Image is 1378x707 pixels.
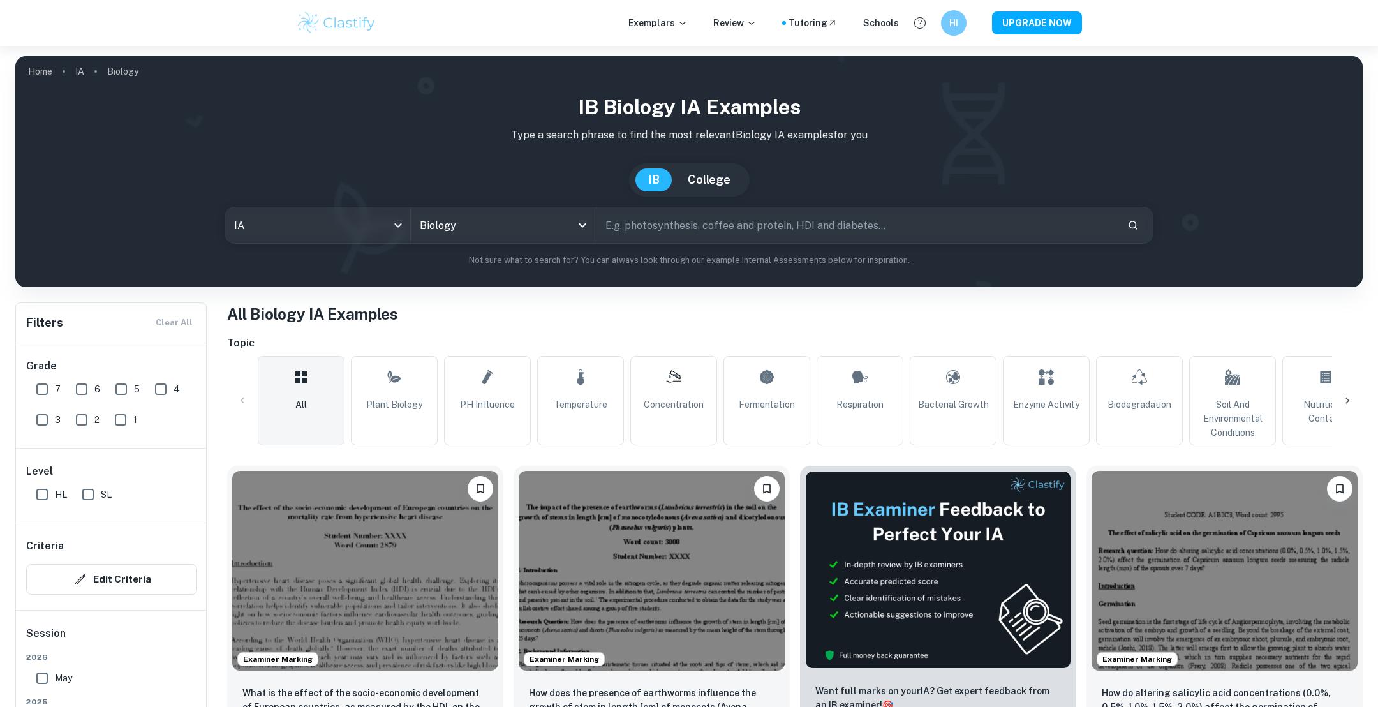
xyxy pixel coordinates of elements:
[805,471,1071,669] img: Thumbnail
[644,398,704,412] span: Concentration
[134,382,140,396] span: 5
[941,10,967,36] button: HI
[524,653,604,665] span: Examiner Marking
[628,16,688,30] p: Exemplars
[227,302,1363,325] h1: All Biology IA Examples
[107,64,138,78] p: Biology
[101,487,112,502] span: SL
[26,626,197,651] h6: Session
[468,476,493,502] button: Bookmark
[238,653,318,665] span: Examiner Marking
[26,254,1352,267] p: Not sure what to search for? You can always look through our example Internal Assessments below f...
[918,398,989,412] span: Bacterial Growth
[596,207,1117,243] input: E.g. photosynthesis, coffee and protein, HDI and diabetes...
[133,413,137,427] span: 1
[227,336,1363,351] h6: Topic
[55,671,72,685] span: May
[1327,476,1352,502] button: Bookmark
[366,398,422,412] span: Plant Biology
[1092,471,1358,671] img: Biology IA example thumbnail: How do altering salicylic acid concentra
[26,314,63,332] h6: Filters
[1288,398,1363,426] span: Nutritional Content
[1195,398,1270,440] span: Soil and Environmental Conditions
[635,168,672,191] button: IB
[947,16,961,30] h6: HI
[232,471,498,671] img: Biology IA example thumbnail: What is the effect of the socio-economic
[94,382,100,396] span: 6
[863,16,899,30] a: Schools
[26,128,1352,143] p: Type a search phrase to find the most relevant Biology IA examples for you
[789,16,838,30] a: Tutoring
[1013,398,1079,412] span: Enzyme Activity
[55,413,61,427] span: 3
[519,471,785,671] img: Biology IA example thumbnail: How does the presence of earthworms infl
[713,16,757,30] p: Review
[992,11,1082,34] button: UPGRADE NOW
[94,413,100,427] span: 2
[26,539,64,554] h6: Criteria
[675,168,743,191] button: College
[1122,214,1144,236] button: Search
[55,382,61,396] span: 7
[909,12,931,34] button: Help and Feedback
[836,398,884,412] span: Respiration
[296,10,377,36] img: Clastify logo
[28,63,52,80] a: Home
[26,464,197,479] h6: Level
[1108,398,1171,412] span: Biodegradation
[460,398,515,412] span: pH Influence
[574,216,591,234] button: Open
[26,651,197,663] span: 2026
[1097,653,1177,665] span: Examiner Marking
[55,487,67,502] span: HL
[26,92,1352,123] h1: IB Biology IA examples
[15,56,1363,287] img: profile cover
[26,564,197,595] button: Edit Criteria
[295,398,307,412] span: All
[225,207,410,243] div: IA
[26,359,197,374] h6: Grade
[754,476,780,502] button: Bookmark
[554,398,607,412] span: Temperature
[174,382,180,396] span: 4
[75,63,84,80] a: IA
[739,398,795,412] span: Fermentation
